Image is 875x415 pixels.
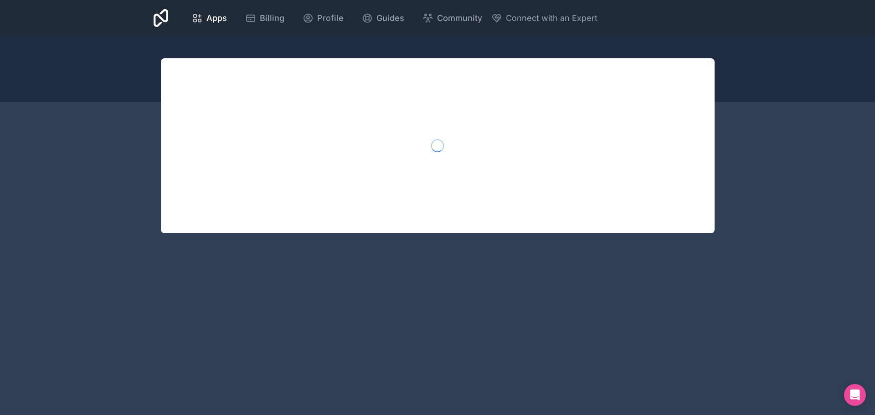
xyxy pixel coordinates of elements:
[491,12,597,25] button: Connect with an Expert
[355,8,412,28] a: Guides
[376,12,404,25] span: Guides
[437,12,482,25] span: Community
[185,8,234,28] a: Apps
[844,384,866,406] div: Open Intercom Messenger
[295,8,351,28] a: Profile
[206,12,227,25] span: Apps
[415,8,489,28] a: Community
[238,8,292,28] a: Billing
[506,12,597,25] span: Connect with an Expert
[260,12,284,25] span: Billing
[317,12,344,25] span: Profile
